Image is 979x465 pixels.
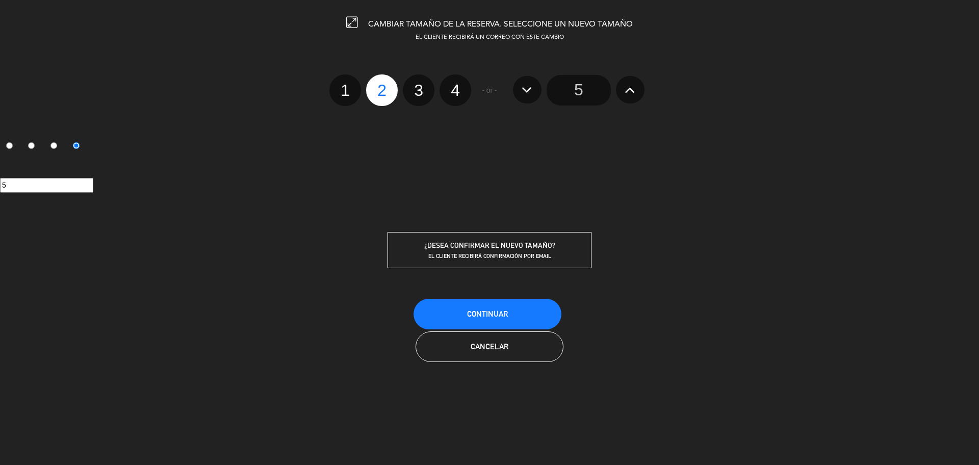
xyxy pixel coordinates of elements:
label: 3 [45,138,67,156]
input: 1 [6,142,13,149]
label: 1 [329,74,361,106]
input: 3 [50,142,57,149]
label: 3 [403,74,434,106]
label: 4 [67,138,89,156]
span: ¿DESEA CONFIRMAR EL NUEVO TAMAÑO? [424,241,555,249]
label: 2 [22,138,45,156]
span: CAMBIAR TAMAÑO DE LA RESERVA. SELECCIONE UN NUEVO TAMAÑO [368,20,633,29]
input: 4 [73,142,80,149]
span: Continuar [467,309,508,318]
span: Cancelar [471,342,508,351]
span: EL CLIENTE RECIBIRÁ CONFIRMACIÓN POR EMAIL [428,252,551,260]
span: EL CLIENTE RECIBIRÁ UN CORREO CON ESTE CAMBIO [416,35,564,40]
label: 2 [366,74,398,106]
button: Continuar [414,299,561,329]
button: Cancelar [416,331,563,362]
span: - or - [482,85,497,96]
input: 2 [28,142,35,149]
label: 4 [440,74,471,106]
